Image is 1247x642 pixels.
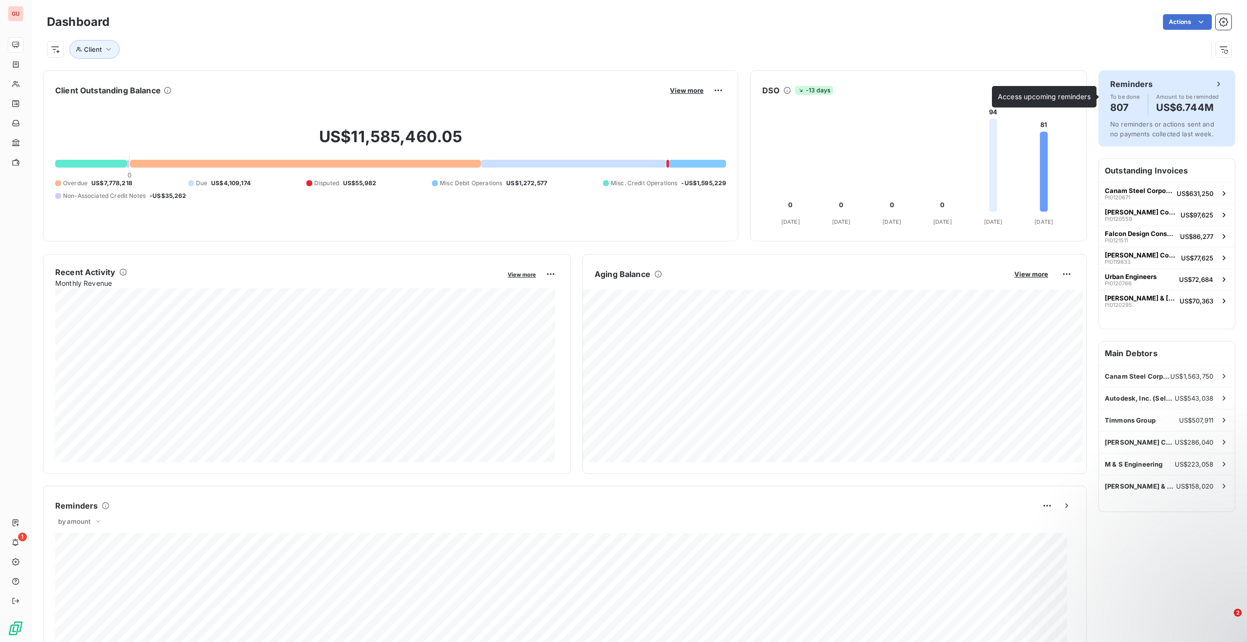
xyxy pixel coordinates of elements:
[63,192,146,200] span: Non-Associated Credit Notes
[1105,416,1156,424] span: Timmons Group
[1105,280,1132,286] span: PI0120766
[1181,211,1213,219] span: US$97,625
[1110,120,1214,138] span: No reminders or actions sent and no payments collected last week.
[1170,372,1213,380] span: US$1,563,750
[1177,190,1213,197] span: US$631,250
[1180,297,1213,305] span: US$70,363
[211,179,251,188] span: US$4,109,174
[8,621,23,636] img: Logo LeanPay
[128,171,131,179] span: 0
[1175,460,1214,468] span: US$223,058
[55,500,98,512] h6: Reminders
[832,218,851,225] tspan: [DATE]
[1105,438,1175,446] span: [PERSON_NAME] Construction
[611,179,677,188] span: Misc. Credit Operations
[681,179,726,188] span: -US$1,595,229
[1105,394,1175,402] span: Autodesk, Inc. (Self Bill)
[595,268,650,280] h6: Aging Balance
[1099,159,1235,182] h6: Outstanding Invoices
[670,86,704,94] span: View more
[1214,609,1237,632] iframe: Intercom live chat
[55,127,726,156] h2: US$11,585,460.05
[1156,100,1219,115] h4: US$6.744M
[1110,94,1140,100] span: To be done
[1105,460,1163,468] span: M & S Engineering
[1163,14,1212,30] button: Actions
[1105,372,1170,380] span: Canam Steel Corporation ([GEOGRAPHIC_DATA])
[1099,225,1235,247] button: Falcon Design ConsultantsPI0121511US$86,277
[1175,438,1214,446] span: US$286,040
[1099,290,1235,311] button: [PERSON_NAME] & [PERSON_NAME] ConstructionPI0120295US$70,363
[196,179,207,188] span: Due
[1099,182,1235,204] button: Canam Steel Corporation ([GEOGRAPHIC_DATA])PI0120671US$631,250
[1014,270,1048,278] span: View more
[58,517,90,525] span: by amount
[506,179,547,188] span: US$1,272,577
[933,218,952,225] tspan: [DATE]
[1180,233,1213,240] span: US$86,277
[55,278,501,288] span: Monthly Revenue
[84,45,102,53] span: Client
[795,86,833,95] span: -13 days
[1181,254,1213,262] span: US$77,625
[1105,216,1132,222] span: PI0120559
[1099,247,1235,268] button: [PERSON_NAME] ConstructionPI0119833US$77,625
[1099,204,1235,225] button: [PERSON_NAME] ConstructionPI0120559US$97,625
[1105,230,1176,237] span: Falcon Design Consultants
[762,85,779,96] h6: DSO
[63,179,87,188] span: Overdue
[1110,78,1153,90] h6: Reminders
[1105,187,1173,194] span: Canam Steel Corporation ([GEOGRAPHIC_DATA])
[1099,268,1235,290] button: Urban EngineersPI0120766US$72,684
[440,179,502,188] span: Misc Debit Operations
[1234,609,1242,617] span: 2
[1156,94,1219,100] span: Amount to be reminded
[883,218,902,225] tspan: [DATE]
[18,533,27,541] span: 1
[505,270,539,278] button: View more
[1035,218,1053,225] tspan: [DATE]
[1175,394,1214,402] span: US$543,038
[91,179,132,188] span: US$7,778,218
[69,40,120,59] button: Client
[314,179,339,188] span: Disputed
[1176,482,1214,490] span: US$158,020
[1179,276,1213,283] span: US$72,684
[1105,259,1131,265] span: PI0119833
[55,85,161,96] h6: Client Outstanding Balance
[1105,302,1132,308] span: PI0120295
[1105,194,1130,200] span: PI0120671
[1179,416,1214,424] span: US$507,911
[150,192,187,200] span: -US$35,262
[47,13,109,31] h3: Dashboard
[1105,251,1177,259] span: [PERSON_NAME] Construction
[984,218,1003,225] tspan: [DATE]
[1105,294,1176,302] span: [PERSON_NAME] & [PERSON_NAME] Construction
[1011,270,1051,278] button: View more
[667,86,707,95] button: View more
[8,6,23,21] div: GU
[781,218,800,225] tspan: [DATE]
[508,271,536,278] span: View more
[1105,237,1128,243] span: PI0121511
[1052,547,1247,616] iframe: Intercom notifications message
[1099,342,1235,365] h6: Main Debtors
[998,92,1091,101] span: Access upcoming reminders
[55,266,115,278] h6: Recent Activity
[343,179,376,188] span: US$55,982
[1110,100,1140,115] h4: 807
[1105,482,1176,490] span: [PERSON_NAME] & [PERSON_NAME] Construction
[1105,208,1177,216] span: [PERSON_NAME] Construction
[1105,273,1157,280] span: Urban Engineers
